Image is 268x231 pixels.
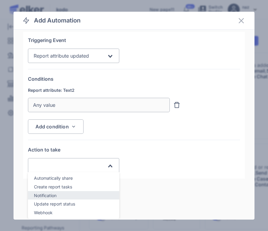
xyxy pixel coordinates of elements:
[28,158,119,172] div: Search for option
[28,37,240,44] div: Triggering Event
[28,87,170,93] label: Report attribute: Text2
[34,16,81,25] h4: Add Automation
[90,53,107,60] input: Search for option
[28,75,240,82] div: Conditions
[28,146,240,153] div: Action to take
[28,49,119,63] div: Search for option
[34,53,89,59] span: Report attribute updated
